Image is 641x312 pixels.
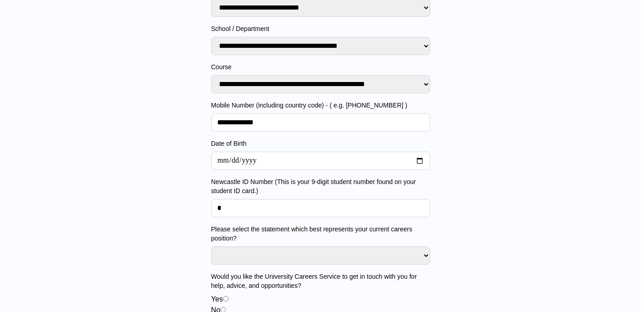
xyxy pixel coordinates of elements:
label: Course [211,62,430,72]
label: Yes [211,295,223,303]
label: Newcastle ID Number (This is your 9-digit student number found on your student ID card.) [211,177,430,195]
label: Mobile Number (including country code) - ( e.g. [PHONE_NUMBER] ) [211,101,430,110]
label: School / Department [211,24,430,33]
label: Date of Birth [211,139,430,148]
label: Please select the statement which best represents your current careers position? [211,225,430,243]
label: Would you like the University Careers Service to get in touch with you for help, advice, and oppo... [211,272,430,290]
